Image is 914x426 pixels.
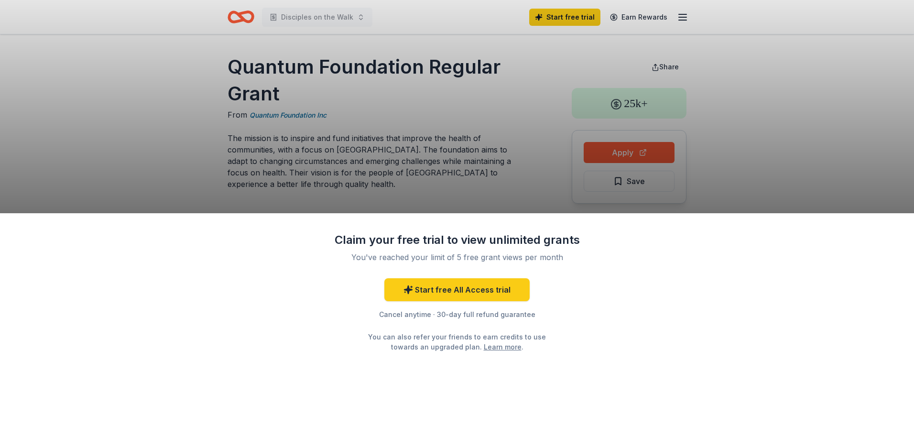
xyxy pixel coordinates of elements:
[359,332,555,352] div: You can also refer your friends to earn credits to use towards an upgraded plan. .
[484,342,522,352] a: Learn more
[344,251,570,263] div: You've reached your limit of 5 free grant views per month
[333,309,581,320] div: Cancel anytime · 30-day full refund guarantee
[333,232,581,248] div: Claim your free trial to view unlimited grants
[384,278,530,301] a: Start free All Access trial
